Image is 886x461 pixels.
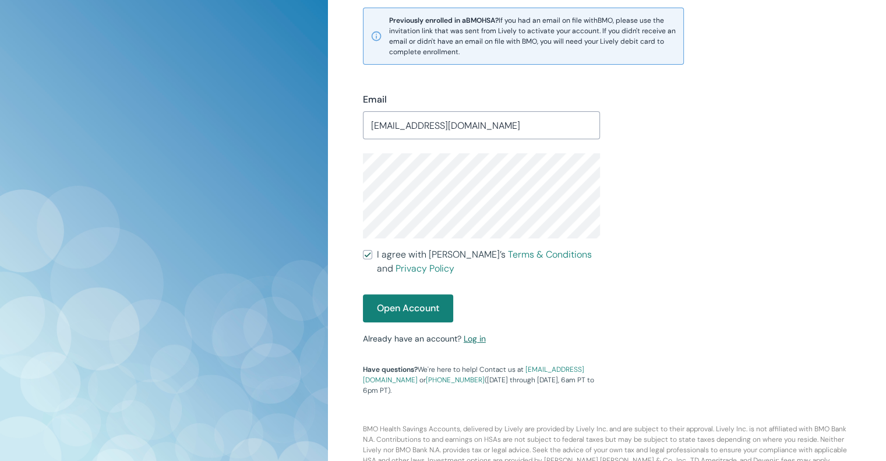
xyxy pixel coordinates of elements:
button: Open Account [363,294,453,322]
a: Privacy Policy [396,262,454,275]
small: Already have an account? [363,333,486,344]
p: We're here to help! Contact us at or ([DATE] through [DATE], 6am PT to 6pm PT). [363,364,600,396]
a: Terms & Conditions [508,248,592,261]
span: If you had an email on file with BMO , please use the invitation link that was sent from Lively t... [389,15,676,57]
a: [PHONE_NUMBER] [426,375,485,385]
label: Email [363,93,387,107]
strong: Have questions? [363,365,418,374]
span: I agree with [PERSON_NAME]’s and [377,248,600,276]
strong: Previously enrolled in a BMO HSA? [389,16,499,25]
a: Log in [464,333,486,344]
